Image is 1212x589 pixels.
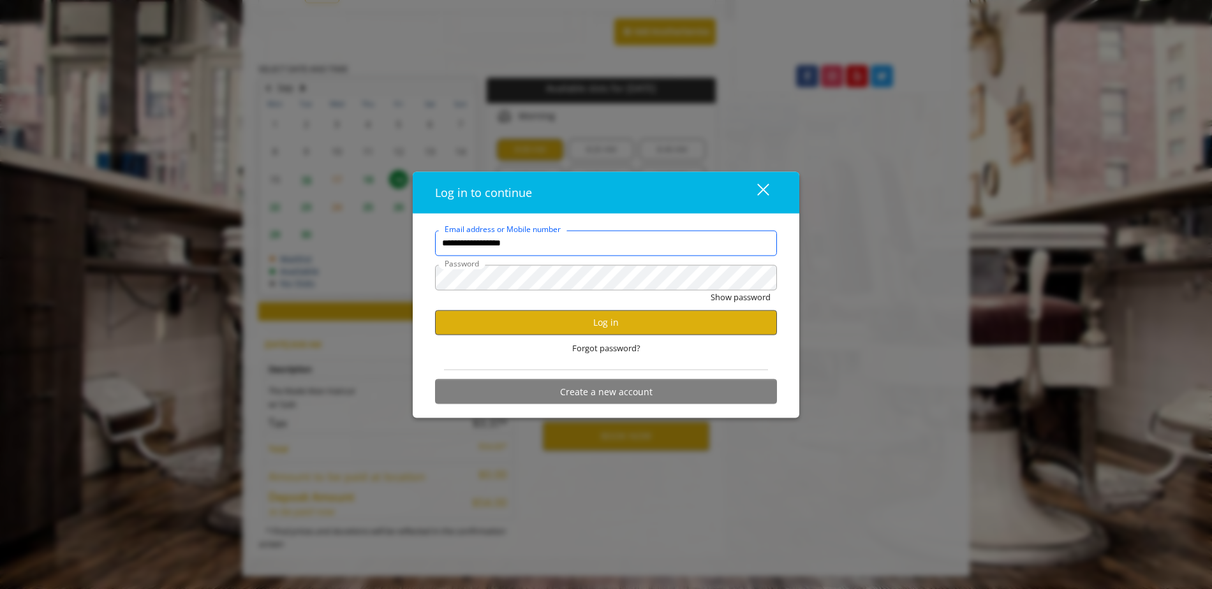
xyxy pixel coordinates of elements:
[435,310,777,335] button: Log in
[572,341,640,354] span: Forgot password?
[734,179,777,205] button: close dialog
[438,222,567,235] label: Email address or Mobile number
[435,230,777,256] input: Email address or Mobile number
[711,290,771,303] button: Show password
[435,184,532,200] span: Log in to continue
[435,265,777,290] input: Password
[435,379,777,404] button: Create a new account
[743,183,768,202] div: close dialog
[438,257,485,269] label: Password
